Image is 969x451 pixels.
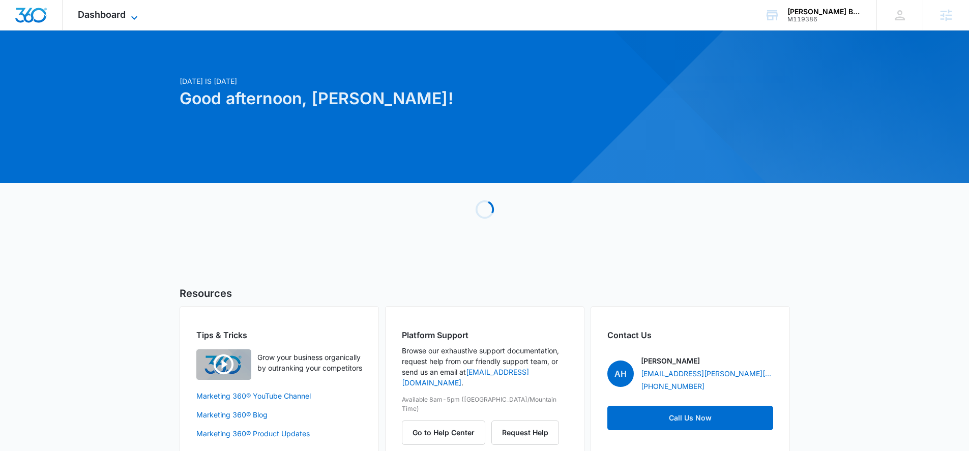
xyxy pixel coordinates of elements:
div: account name [787,8,862,16]
h2: Tips & Tricks [196,329,362,341]
p: [DATE] is [DATE] [180,76,582,86]
h1: Good afternoon, [PERSON_NAME]! [180,86,582,111]
p: Browse our exhaustive support documentation, request help from our friendly support team, or send... [402,345,568,388]
button: Go to Help Center [402,420,485,445]
h5: Resources [180,286,790,301]
a: [PHONE_NUMBER] [641,381,704,392]
a: Call Us Now [607,406,773,430]
p: Grow your business organically by outranking your competitors [257,352,362,373]
div: account id [787,16,862,23]
span: AH [607,360,634,387]
a: Marketing 360® Product Updates [196,428,362,439]
img: Quick Overview Video [196,349,251,380]
a: Go to Help Center [402,428,491,437]
button: Request Help [491,420,559,445]
h2: Platform Support [402,329,568,341]
a: Marketing 360® YouTube Channel [196,390,362,401]
a: [EMAIL_ADDRESS][PERSON_NAME][DOMAIN_NAME] [641,368,773,379]
p: Available 8am-5pm ([GEOGRAPHIC_DATA]/Mountain Time) [402,395,568,413]
h2: Contact Us [607,329,773,341]
a: Marketing 360® Blog [196,409,362,420]
p: [PERSON_NAME] [641,355,700,366]
span: Dashboard [78,9,126,20]
a: Request Help [491,428,559,437]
